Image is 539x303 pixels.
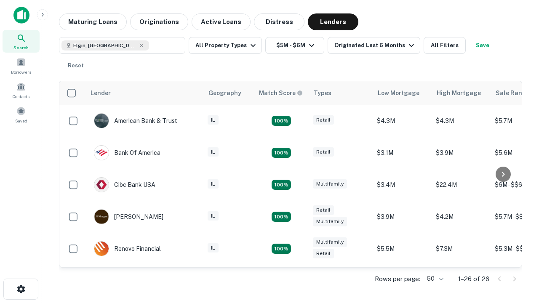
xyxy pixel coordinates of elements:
[265,37,324,54] button: $5M - $6M
[334,40,416,50] div: Originated Last 6 Months
[94,210,109,224] img: picture
[313,249,334,258] div: Retail
[3,103,40,126] a: Saved
[375,274,420,284] p: Rows per page:
[314,88,331,98] div: Types
[208,115,219,125] div: IL
[308,13,358,30] button: Lenders
[94,209,163,224] div: [PERSON_NAME]
[94,114,109,128] img: picture
[272,148,291,158] div: Matching Properties: 4, hasApolloMatch: undefined
[208,211,219,221] div: IL
[373,169,432,201] td: $3.4M
[73,42,136,49] span: Elgin, [GEOGRAPHIC_DATA], [GEOGRAPHIC_DATA]
[373,265,432,297] td: $2.2M
[272,180,291,190] div: Matching Properties: 4, hasApolloMatch: undefined
[432,265,491,297] td: $3.1M
[328,37,420,54] button: Originated Last 6 Months
[373,81,432,105] th: Low Mortgage
[373,105,432,137] td: $4.3M
[432,169,491,201] td: $22.4M
[94,178,109,192] img: picture
[94,113,177,128] div: American Bank & Trust
[85,81,203,105] th: Lender
[208,179,219,189] div: IL
[3,30,40,53] a: Search
[13,44,29,51] span: Search
[259,88,301,98] h6: Match Score
[378,88,419,98] div: Low Mortgage
[313,115,334,125] div: Retail
[94,242,109,256] img: picture
[208,88,241,98] div: Geography
[469,37,496,54] button: Save your search to get updates of matches that match your search criteria.
[91,88,111,98] div: Lender
[208,147,219,157] div: IL
[432,137,491,169] td: $3.9M
[432,233,491,265] td: $7.3M
[254,81,309,105] th: Capitalize uses an advanced AI algorithm to match your search with the best lender. The match sco...
[272,116,291,126] div: Matching Properties: 7, hasApolloMatch: undefined
[15,117,27,124] span: Saved
[373,201,432,233] td: $3.9M
[497,209,539,249] iframe: Chat Widget
[189,37,262,54] button: All Property Types
[458,274,489,284] p: 1–26 of 26
[424,37,466,54] button: All Filters
[254,13,304,30] button: Distress
[59,13,127,30] button: Maturing Loans
[208,243,219,253] div: IL
[94,146,109,160] img: picture
[313,147,334,157] div: Retail
[432,201,491,233] td: $4.2M
[432,105,491,137] td: $4.3M
[192,13,251,30] button: Active Loans
[3,79,40,101] a: Contacts
[130,13,188,30] button: Originations
[437,88,481,98] div: High Mortgage
[313,217,347,226] div: Multifamily
[94,145,160,160] div: Bank Of America
[62,57,89,74] button: Reset
[94,177,155,192] div: Cibc Bank USA
[373,137,432,169] td: $3.1M
[309,81,373,105] th: Types
[259,88,303,98] div: Capitalize uses an advanced AI algorithm to match your search with the best lender. The match sco...
[373,233,432,265] td: $5.5M
[432,81,491,105] th: High Mortgage
[313,205,334,215] div: Retail
[272,244,291,254] div: Matching Properties: 4, hasApolloMatch: undefined
[203,81,254,105] th: Geography
[272,212,291,222] div: Matching Properties: 4, hasApolloMatch: undefined
[13,7,29,24] img: capitalize-icon.png
[3,54,40,77] a: Borrowers
[13,93,29,100] span: Contacts
[11,69,31,75] span: Borrowers
[94,241,161,256] div: Renovo Financial
[424,273,445,285] div: 50
[313,179,347,189] div: Multifamily
[313,237,347,247] div: Multifamily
